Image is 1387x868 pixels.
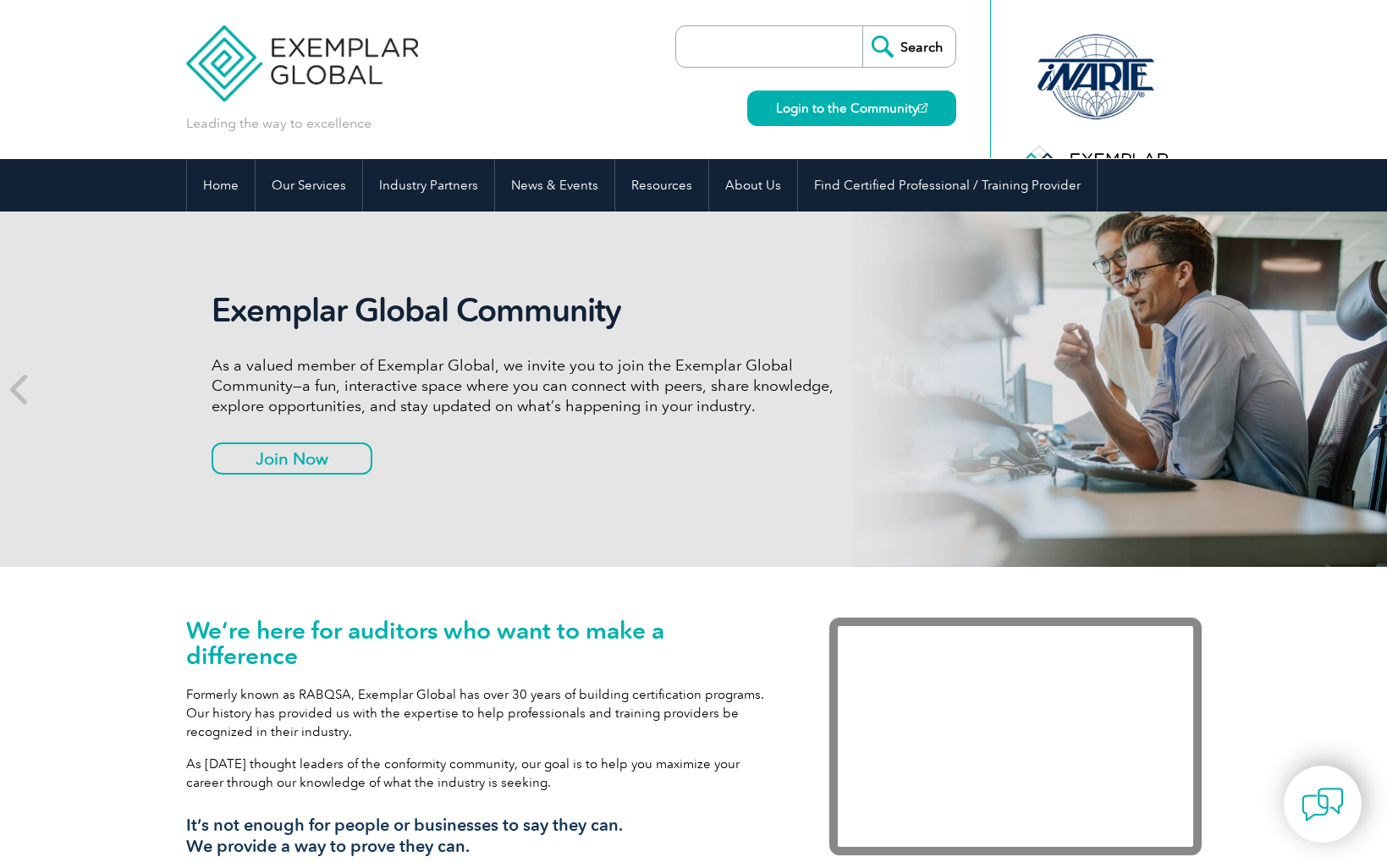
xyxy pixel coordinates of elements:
input: Search [862,26,955,67]
a: Find Certified Professional / Training Provider [798,159,1097,212]
a: Home [187,159,255,212]
p: Formerly known as RABQSA, Exemplar Global has over 30 years of building certification programs. O... [186,685,779,741]
a: Resources [615,159,708,212]
img: open_square.png [918,103,927,113]
a: Industry Partners [363,159,494,212]
p: As a valued member of Exemplar Global, we invite you to join the Exemplar Global Community—a fun,... [212,355,846,416]
iframe: Exemplar Global: Working together to make a difference [829,618,1202,855]
h3: It’s not enough for people or businesses to say they can. We provide a way to prove they can. [186,815,779,857]
h1: We’re here for auditors who want to make a difference [186,618,779,668]
img: contact-chat.png [1302,783,1344,826]
a: News & Events [495,159,614,212]
a: Login to the Community [747,91,956,126]
a: Join Now [212,442,372,475]
a: About Us [709,159,797,212]
h2: Exemplar Global Community [212,291,846,330]
p: Leading the way to excellence [186,114,372,133]
a: Our Services [256,159,362,212]
p: As [DATE] thought leaders of the conformity community, our goal is to help you maximize your care... [186,755,779,792]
